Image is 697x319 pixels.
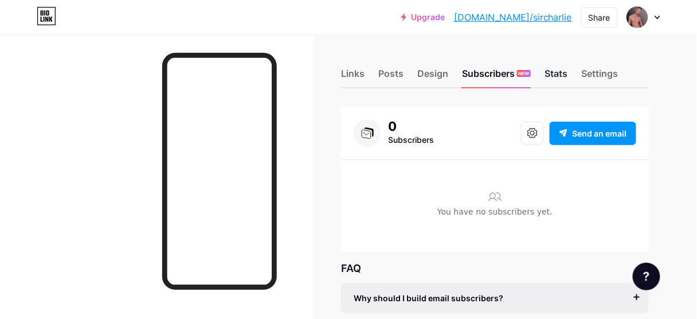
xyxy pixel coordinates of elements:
[401,13,445,22] a: Upgrade
[417,67,448,87] div: Design
[114,67,123,76] img: tab_keywords_by_traffic_grey.svg
[354,206,636,224] div: You have no subscribers yet.
[545,67,567,87] div: Stats
[354,292,503,304] span: Why should I build email subscribers?
[519,70,530,77] span: NEW
[32,18,56,28] div: v 4.0.24
[341,260,649,276] div: FAQ
[44,68,103,75] div: Domain Overview
[18,30,28,39] img: website_grey.svg
[388,133,434,147] div: Subscribers
[626,6,648,28] img: sircharlie
[341,67,365,87] div: Links
[127,68,193,75] div: Keywords by Traffic
[573,127,627,139] span: Send an email
[454,10,572,24] a: [DOMAIN_NAME]/sircharlie
[388,119,434,133] div: 0
[378,67,404,87] div: Posts
[31,67,40,76] img: tab_domain_overview_orange.svg
[581,67,618,87] div: Settings
[30,30,126,39] div: Domain: [DOMAIN_NAME]
[589,11,610,24] div: Share
[462,67,531,87] div: Subscribers
[18,18,28,28] img: logo_orange.svg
